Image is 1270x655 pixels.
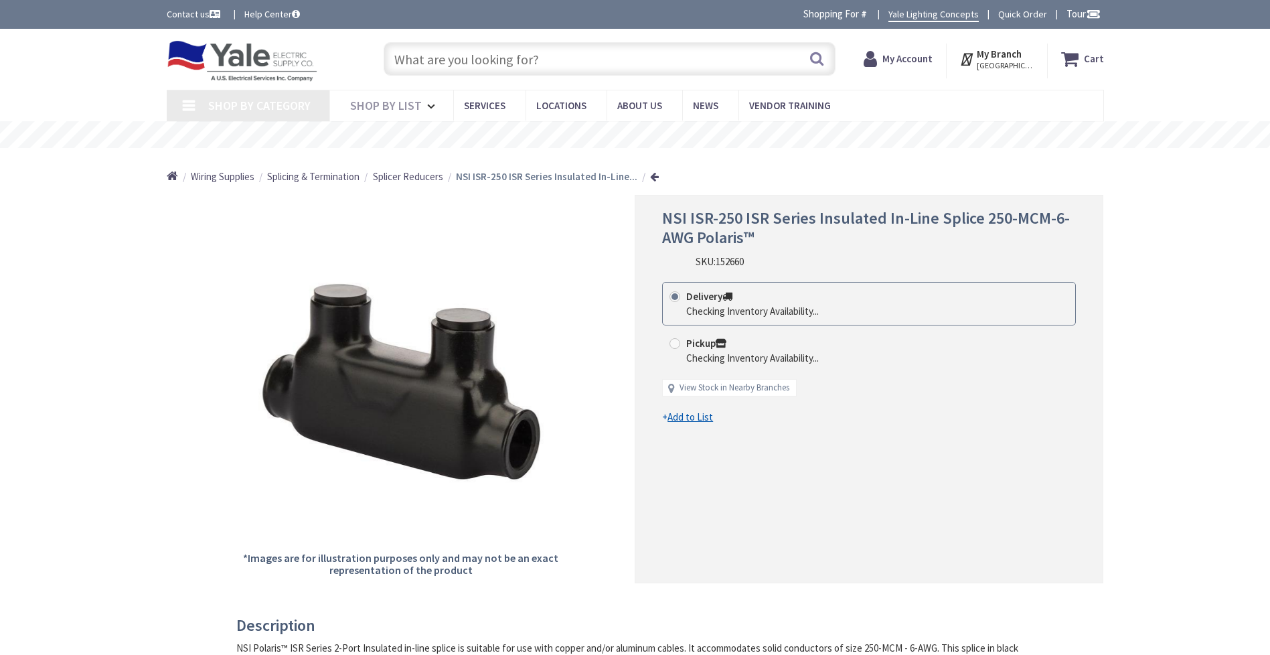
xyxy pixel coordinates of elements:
[236,617,1024,634] h3: Description
[686,351,819,365] div: Checking Inventory Availability...
[977,60,1034,71] span: [GEOGRAPHIC_DATA], [GEOGRAPHIC_DATA]
[882,52,933,65] strong: My Account
[1061,47,1104,71] a: Cart
[373,169,443,184] a: Splicer Reducers
[686,290,732,303] strong: Delivery
[384,42,836,76] input: What are you looking for?
[716,255,744,268] span: 152660
[998,7,1047,21] a: Quick Order
[693,99,718,112] span: News
[977,48,1022,60] strong: My Branch
[680,382,789,394] a: View Stock in Nearby Branches
[464,99,505,112] span: Services
[662,410,713,424] a: +Add to List
[662,208,1070,248] span: NSI ISR-250 ISR Series Insulated In-Line Splice 250-MCM-6-AWG Polaris™
[267,169,360,184] a: Splicing & Termination
[888,7,979,22] a: Yale Lighting Concepts
[959,47,1034,71] div: My Branch [GEOGRAPHIC_DATA], [GEOGRAPHIC_DATA]
[167,7,223,21] a: Contact us
[350,98,422,113] span: Shop By List
[242,223,560,542] img: NSI ISR-250 ISR Series Insulated In-Line Splice 250-MCM-6-AWG Polaris™
[1066,7,1101,20] span: Tour
[686,304,819,318] div: Checking Inventory Availability...
[667,411,713,423] u: Add to List
[686,337,726,350] strong: Pickup
[749,99,831,112] span: Vendor Training
[861,7,867,20] strong: #
[536,99,586,112] span: Locations
[696,254,744,269] div: SKU:
[242,553,560,576] h5: *Images are for illustration purposes only and may not be an exact representation of the product
[373,170,443,183] span: Splicer Reducers
[191,170,254,183] span: Wiring Supplies
[1084,47,1104,71] strong: Cart
[208,98,311,113] span: Shop By Category
[864,47,933,71] a: My Account
[191,169,254,184] a: Wiring Supplies
[803,7,859,20] span: Shopping For
[244,7,300,21] a: Help Center
[617,99,662,112] span: About Us
[662,411,713,423] span: +
[456,170,637,183] strong: NSI ISR-250 ISR Series Insulated In-Line...
[267,170,360,183] span: Splicing & Termination
[167,40,318,82] img: Yale Electric Supply Co.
